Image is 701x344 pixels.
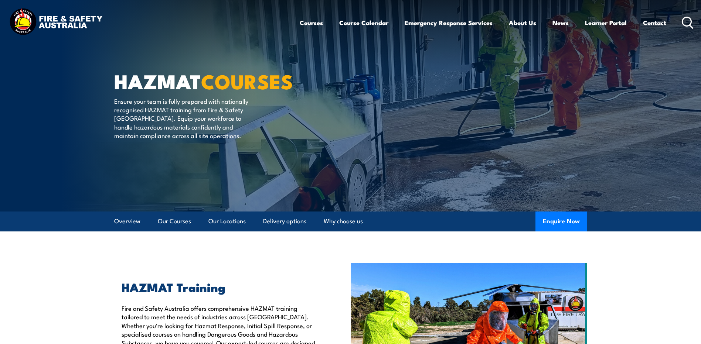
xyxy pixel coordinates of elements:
a: Courses [300,13,323,32]
a: Our Courses [158,211,191,231]
a: Delivery options [263,211,306,231]
a: News [552,13,569,32]
h1: HAZMAT [114,72,297,90]
a: Learner Portal [585,13,627,32]
a: Why choose us [324,211,363,231]
a: Overview [114,211,140,231]
p: Ensure your team is fully prepared with nationally recognised HAZMAT training from Fire & Safety ... [114,97,249,140]
a: Course Calendar [339,13,388,32]
a: Contact [643,13,666,32]
a: Emergency Response Services [405,13,493,32]
button: Enquire Now [535,211,587,231]
a: About Us [509,13,536,32]
a: Our Locations [208,211,246,231]
strong: COURSES [201,65,293,96]
h2: HAZMAT Training [122,282,317,292]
